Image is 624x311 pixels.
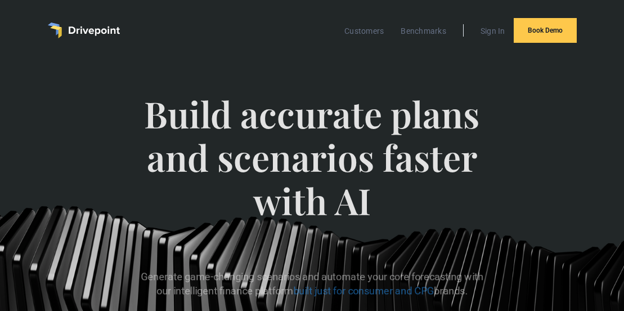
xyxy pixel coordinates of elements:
[514,18,577,43] a: Book Demo
[293,285,434,297] span: built just for consumer and CPG
[138,92,486,245] span: Build accurate plans and scenarios faster with AI
[475,24,511,38] a: Sign In
[48,23,120,38] a: home
[339,24,389,38] a: Customers
[395,24,452,38] a: Benchmarks
[138,270,486,298] p: Generate game-changing scenarios and automate your core forecasting with our intelligent finance ...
